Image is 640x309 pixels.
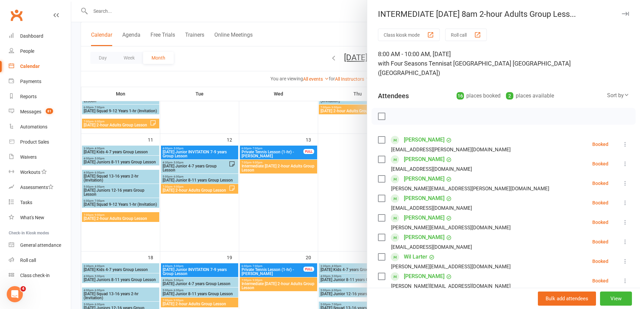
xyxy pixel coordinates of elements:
div: [PERSON_NAME][EMAIL_ADDRESS][DOMAIN_NAME] [391,262,511,271]
a: People [9,44,71,59]
a: Class kiosk mode [9,268,71,283]
div: What's New [20,215,44,220]
span: 4 [20,286,26,292]
a: Assessments [9,180,71,195]
div: Class check-in [20,273,50,278]
div: Waivers [20,154,37,160]
a: Roll call [9,253,71,268]
a: Wil Larter [404,252,427,262]
button: Class kiosk mode [378,29,440,41]
div: Attendees [378,91,409,101]
a: [PERSON_NAME] [404,134,444,145]
div: 16 [457,92,464,100]
div: [EMAIL_ADDRESS][PERSON_NAME][DOMAIN_NAME] [391,145,511,154]
div: [PERSON_NAME][EMAIL_ADDRESS][PERSON_NAME][DOMAIN_NAME] [391,184,549,193]
a: Product Sales [9,134,71,150]
a: Tasks [9,195,71,210]
div: Booked [592,161,608,166]
div: places available [506,91,554,101]
div: Booked [592,142,608,147]
div: Messages [20,109,41,114]
a: [PERSON_NAME] [404,271,444,282]
div: [EMAIL_ADDRESS][DOMAIN_NAME] [391,243,472,252]
div: Roll call [20,258,36,263]
a: [PERSON_NAME] [404,193,444,204]
a: General attendance kiosk mode [9,238,71,253]
div: Booked [592,220,608,225]
a: Messages 81 [9,104,71,119]
a: Reports [9,89,71,104]
div: Assessments [20,185,53,190]
div: Tasks [20,200,32,205]
div: General attendance [20,242,61,248]
a: [PERSON_NAME] [404,213,444,223]
div: Workouts [20,169,40,175]
a: [PERSON_NAME] [404,154,444,165]
a: Payments [9,74,71,89]
div: 8:00 AM - 10:00 AM, [DATE] [378,49,629,78]
a: What's New [9,210,71,225]
div: Booked [592,200,608,205]
div: Automations [20,124,47,129]
div: Booked [592,239,608,244]
div: Payments [20,79,41,84]
a: Calendar [9,59,71,74]
div: [EMAIL_ADDRESS][DOMAIN_NAME] [391,165,472,173]
a: Waivers [9,150,71,165]
span: with Four Seasons Tennis [378,60,446,67]
div: Sort by [607,91,629,100]
div: [PERSON_NAME][EMAIL_ADDRESS][DOMAIN_NAME] [391,223,511,232]
a: Clubworx [8,7,25,24]
a: Automations [9,119,71,134]
div: [PERSON_NAME][EMAIL_ADDRESS][DOMAIN_NAME] [391,282,511,291]
a: Dashboard [9,29,71,44]
div: [EMAIL_ADDRESS][DOMAIN_NAME] [391,204,472,213]
div: Reports [20,94,37,99]
span: at [GEOGRAPHIC_DATA] [GEOGRAPHIC_DATA] ([GEOGRAPHIC_DATA]) [378,60,571,76]
div: Dashboard [20,33,43,39]
iframe: Intercom live chat [7,286,23,302]
a: Workouts [9,165,71,180]
a: [PERSON_NAME] [404,173,444,184]
div: Booked [592,259,608,264]
button: View [600,292,632,306]
span: 81 [46,108,53,114]
a: [PERSON_NAME] [404,232,444,243]
div: Product Sales [20,139,49,145]
div: Booked [592,278,608,283]
div: Calendar [20,64,40,69]
button: Bulk add attendees [538,292,596,306]
div: Booked [592,181,608,186]
div: 2 [506,92,513,100]
button: Roll call [445,29,487,41]
div: People [20,48,34,54]
div: places booked [457,91,501,101]
div: INTERMEDIATE [DATE] 8am 2-hour Adults Group Less... [367,9,640,19]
